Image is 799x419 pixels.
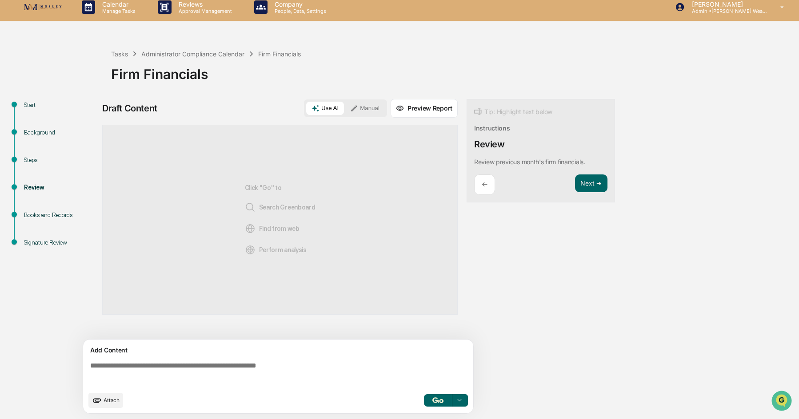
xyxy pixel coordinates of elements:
[268,8,331,14] p: People, Data, Settings
[61,108,114,124] a: 🗄️Attestations
[474,158,585,166] p: Review previous month's firm financials.
[9,19,162,33] p: How can we help?
[18,129,56,138] span: Data Lookup
[18,112,57,121] span: Preclearance
[24,183,97,192] div: Review
[245,139,316,300] div: Click "Go" to
[102,103,157,114] div: Draft Content
[391,99,458,118] button: Preview Report
[21,1,64,13] img: logo
[245,245,307,255] span: Perform analysis
[63,150,108,157] a: Powered byPylon
[30,77,112,84] div: We're available if you need us!
[172,8,236,14] p: Approval Management
[73,112,110,121] span: Attestations
[9,130,16,137] div: 🔎
[88,393,123,408] button: upload document
[245,245,256,255] img: Analysis
[24,238,97,247] div: Signature Review
[24,155,97,165] div: Steps
[245,202,256,213] img: Search
[172,0,236,8] p: Reviews
[104,397,120,403] span: Attach
[306,102,344,115] button: Use AI
[474,107,552,117] div: Tip: Highlight text below
[575,174,607,193] button: Next ➔
[474,124,510,132] div: Instructions
[141,50,244,58] div: Administrator Compliance Calendar
[30,68,146,77] div: Start new chat
[345,102,385,115] button: Manual
[24,128,97,137] div: Background
[771,390,795,414] iframe: Open customer support
[245,223,256,234] img: Web
[64,113,72,120] div: 🗄️
[245,223,300,234] span: Find from web
[88,150,108,157] span: Pylon
[474,139,505,150] div: Review
[151,71,162,81] button: Start new chat
[24,100,97,110] div: Start
[9,68,25,84] img: 1746055101610-c473b297-6a78-478c-a979-82029cc54cd1
[9,113,16,120] div: 🖐️
[95,8,140,14] p: Manage Tasks
[482,180,487,189] p: ←
[5,125,60,141] a: 🔎Data Lookup
[95,0,140,8] p: Calendar
[268,0,331,8] p: Company
[24,210,97,220] div: Books and Records
[258,50,301,58] div: Firm Financials
[685,8,767,14] p: Admin • [PERSON_NAME] Wealth
[432,397,443,403] img: Go
[111,50,128,58] div: Tasks
[5,108,61,124] a: 🖐️Preclearance
[685,0,767,8] p: [PERSON_NAME]
[111,59,795,82] div: Firm Financials
[245,202,316,213] span: Search Greenboard
[88,345,468,356] div: Add Content
[424,394,452,407] button: Go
